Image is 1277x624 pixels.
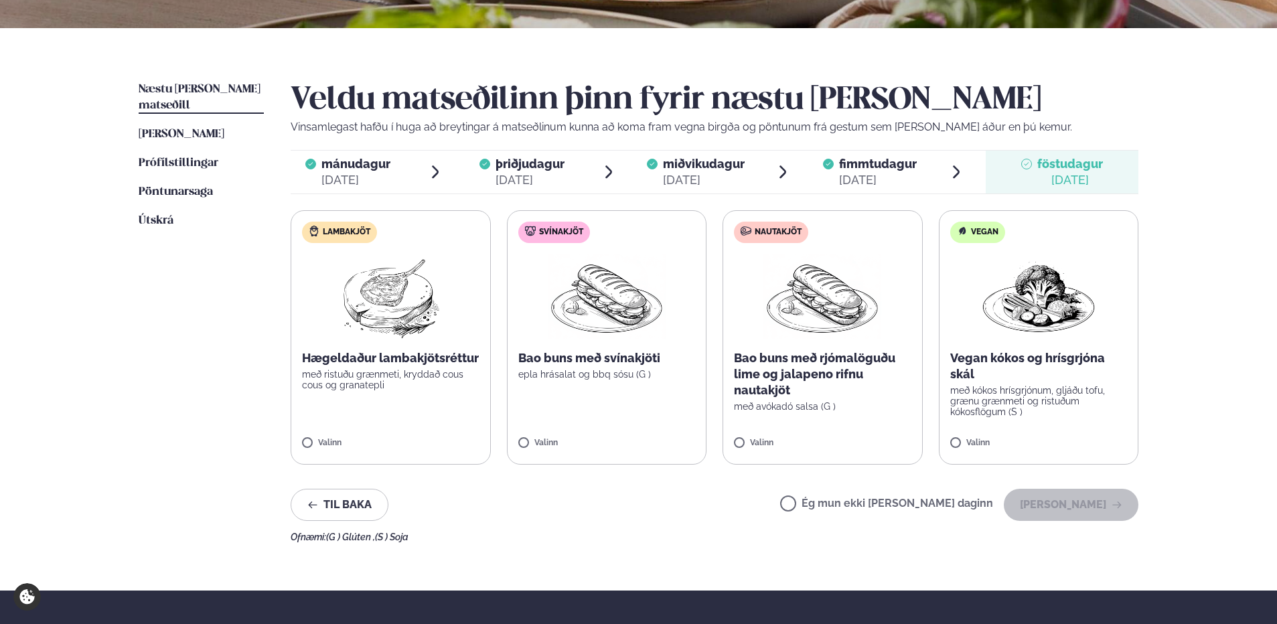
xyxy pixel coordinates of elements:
[663,157,745,171] span: miðvikudagur
[375,532,408,542] span: (S ) Soja
[1037,172,1103,188] div: [DATE]
[1004,489,1138,521] button: [PERSON_NAME]
[734,401,911,412] p: með avókadó salsa (G )
[291,532,1138,542] div: Ofnæmi:
[139,215,173,226] span: Útskrá
[539,227,583,238] span: Svínakjöt
[950,385,1128,417] p: með kókos hrísgrjónum, gljáðu tofu, grænu grænmeti og ristuðum kókosflögum (S )
[139,129,224,140] span: [PERSON_NAME]
[291,489,388,521] button: Til baka
[321,172,390,188] div: [DATE]
[139,84,260,111] span: Næstu [PERSON_NAME] matseðill
[741,226,751,236] img: beef.svg
[518,369,696,380] p: epla hrásalat og bbq sósu (G )
[839,157,917,171] span: fimmtudagur
[309,226,319,236] img: Lamb.svg
[957,226,968,236] img: Vegan.svg
[734,350,911,398] p: Bao buns með rjómalöguðu lime og jalapeno rifnu nautakjöt
[139,213,173,229] a: Útskrá
[663,172,745,188] div: [DATE]
[496,172,565,188] div: [DATE]
[291,119,1138,135] p: Vinsamlegast hafðu í huga að breytingar á matseðlinum kunna að koma fram vegna birgða og pöntunum...
[1037,157,1103,171] span: föstudagur
[139,155,218,171] a: Prófílstillingar
[139,186,213,198] span: Pöntunarsaga
[525,226,536,236] img: pork.svg
[839,172,917,188] div: [DATE]
[548,254,666,339] img: Panini.png
[971,227,998,238] span: Vegan
[518,350,696,366] p: Bao buns með svínakjöti
[763,254,881,339] img: Panini.png
[139,157,218,169] span: Prófílstillingar
[302,350,479,366] p: Hægeldaður lambakjötsréttur
[950,350,1128,382] p: Vegan kókos og hrísgrjóna skál
[13,583,41,611] a: Cookie settings
[139,82,264,114] a: Næstu [PERSON_NAME] matseðill
[326,532,375,542] span: (G ) Glúten ,
[980,254,1098,339] img: Vegan.png
[496,157,565,171] span: þriðjudagur
[291,82,1138,119] h2: Veldu matseðilinn þinn fyrir næstu [PERSON_NAME]
[323,227,370,238] span: Lambakjöt
[302,369,479,390] p: með ristuðu grænmeti, kryddað cous cous og granatepli
[331,254,450,339] img: Lamb-Meat.png
[139,184,213,200] a: Pöntunarsaga
[139,127,224,143] a: [PERSON_NAME]
[321,157,390,171] span: mánudagur
[755,227,802,238] span: Nautakjöt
